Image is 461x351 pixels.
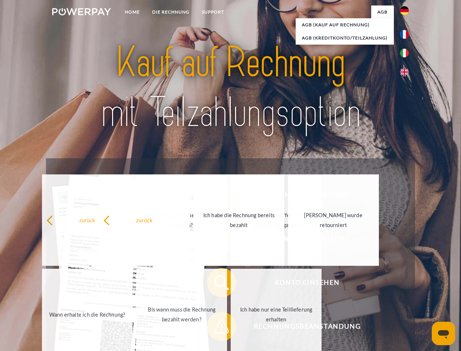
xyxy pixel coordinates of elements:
[146,5,196,19] a: DIE RECHNUNG
[198,210,280,230] div: Ich habe die Rechnung bereits bezahlt
[296,31,394,45] a: AGB (Kreditkonto/Teilzahlung)
[432,322,455,345] iframe: Schaltfläche zum Öffnen des Messaging-Fensters
[119,5,146,19] a: Home
[400,68,409,76] img: en
[296,18,394,31] a: AGB (Kauf auf Rechnung)
[371,5,394,19] a: agb
[46,215,128,225] div: zurück
[46,309,128,319] div: Wann erhalte ich die Rechnung?
[103,215,185,225] div: zurück
[400,49,409,57] img: it
[141,305,223,324] div: Bis wann muss die Rechnung bezahlt werden?
[400,6,409,15] img: de
[70,35,391,140] img: title-powerpay_de.svg
[52,8,111,15] img: logo-powerpay-white.svg
[400,30,409,39] img: fr
[292,210,374,230] div: [PERSON_NAME] wurde retourniert
[196,5,230,19] a: SUPPORT
[235,305,317,324] div: Ich habe nur eine Teillieferung erhalten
